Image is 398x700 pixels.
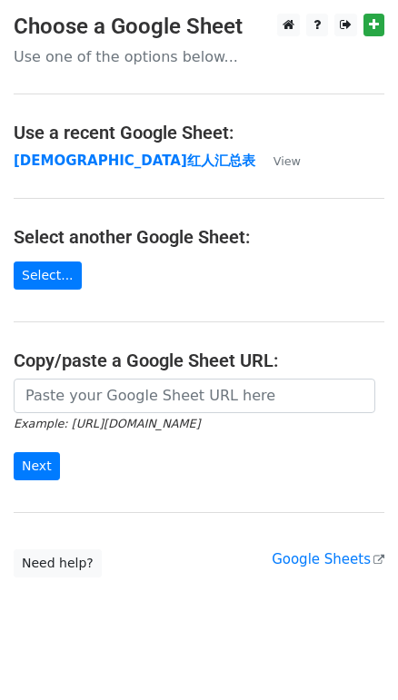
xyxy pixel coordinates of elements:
[14,122,384,143] h4: Use a recent Google Sheet:
[255,153,301,169] a: View
[14,14,384,40] h3: Choose a Google Sheet
[14,153,255,169] a: [DEMOGRAPHIC_DATA]红人汇总表
[14,549,102,577] a: Need help?
[14,47,384,66] p: Use one of the options below...
[14,261,82,290] a: Select...
[14,350,384,371] h4: Copy/paste a Google Sheet URL:
[14,452,60,480] input: Next
[14,226,384,248] h4: Select another Google Sheet:
[272,551,384,567] a: Google Sheets
[14,379,375,413] input: Paste your Google Sheet URL here
[14,417,200,430] small: Example: [URL][DOMAIN_NAME]
[274,154,301,168] small: View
